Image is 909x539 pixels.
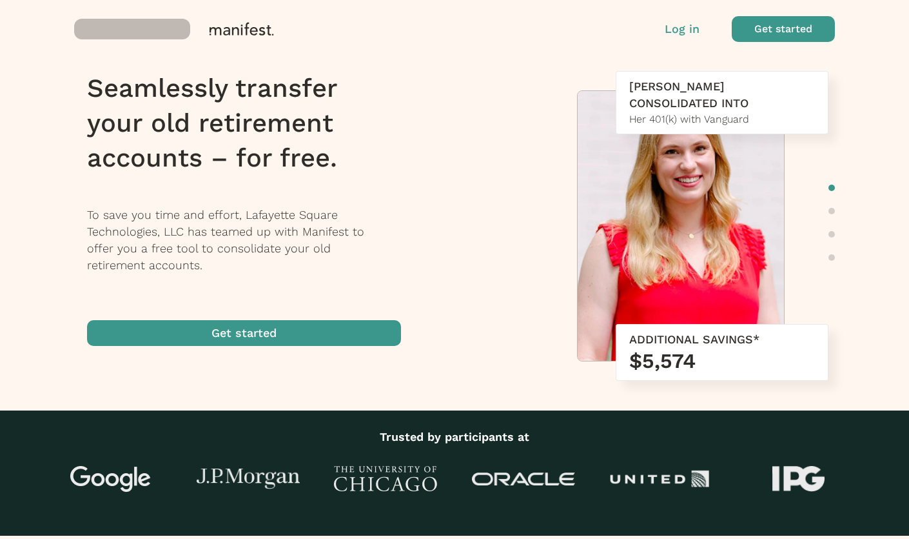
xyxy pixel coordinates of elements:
[732,16,835,42] button: Get started
[629,78,815,112] div: [PERSON_NAME] CONSOLIDATED INTO
[334,466,437,492] img: University of Chicago
[87,207,418,274] p: To save you time and effort, Lafayette Square Technologies, LLC has teamed up with Manifest to of...
[87,71,418,176] h1: Seamlessly transfer your old retirement accounts – for free.
[87,320,401,346] button: Get started
[629,331,815,348] div: ADDITIONAL SAVINGS*
[74,16,461,42] button: vendor logo
[578,91,784,367] img: Meredith
[197,469,300,490] img: J.P Morgan
[472,473,575,486] img: Oracle
[629,112,815,127] div: Her 401(k) with Vanguard
[665,21,699,37] button: Log in
[629,348,815,374] h3: $5,574
[59,466,162,492] img: Google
